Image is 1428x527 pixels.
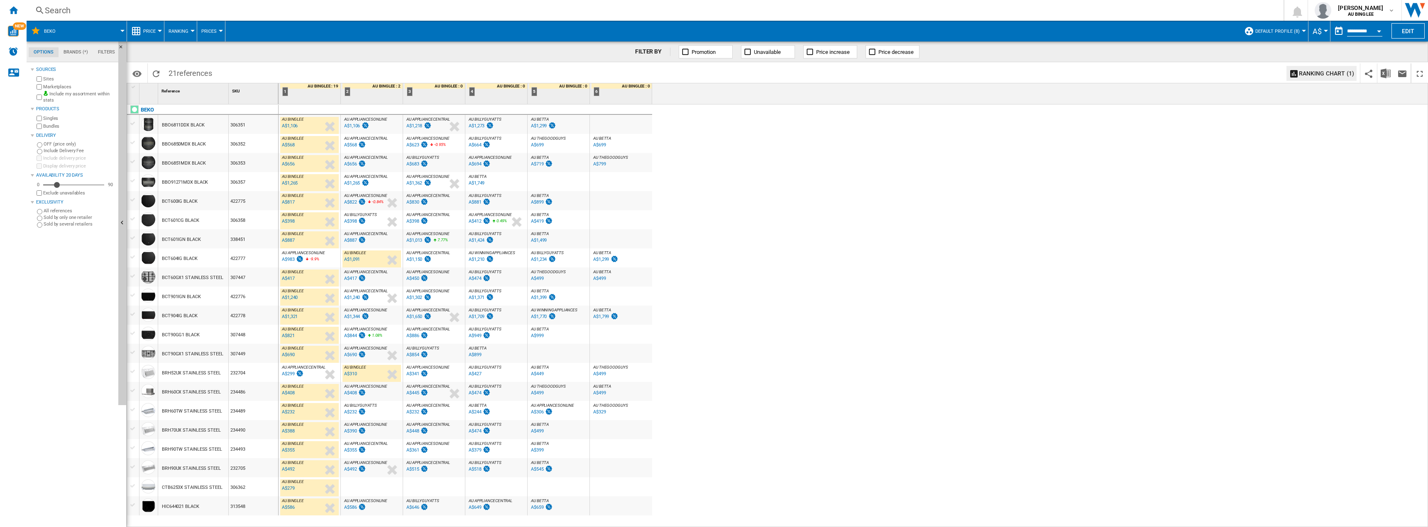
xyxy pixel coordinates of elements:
[406,219,419,224] div: A$398
[344,117,387,121] span: AU APPLIANCESONLINE
[469,155,512,160] span: AU APPLIANCESONLINE
[358,198,366,205] img: promotionV3.png
[44,148,115,154] label: Include Delivery Fee
[467,250,526,270] div: AU WINNINGAPPLIANCES A$1,210
[406,257,422,262] div: A$1,150
[344,257,360,262] div: A$1,091
[467,212,526,231] div: AU APPLIANCESONLINE A$412 0.49%
[1360,63,1377,83] button: Share this bookmark with others
[529,231,588,250] div: AU BETTA A$1,499
[469,123,484,129] div: A$1,273
[754,49,781,55] span: Unavailable
[141,83,158,96] div: Sort None
[282,212,304,217] span: AU BINGLEE
[344,219,357,224] div: A$398
[803,45,857,58] button: Price increase
[342,155,401,174] div: AU APPLIANCECENTRAL A$656
[282,250,325,255] span: AU APPLIANCESONLINE
[232,89,240,93] span: SKU
[93,47,120,57] md-tab-item: Filters
[358,160,366,167] img: promotionV3.png
[406,231,450,236] span: AU APPLIANCESONLINE
[545,160,553,167] img: promotionV3.png
[530,141,544,149] div: Last updated : Wednesday, 24 September 2025 08:20
[531,142,544,148] div: A$699
[344,161,357,167] div: A$656
[282,238,295,243] div: A$887
[469,257,484,262] div: A$1,210
[8,46,18,56] img: alerts-logo.svg
[496,217,501,227] i: %
[1391,23,1425,39] button: Edit
[405,174,463,193] div: AU APPLIANCESONLINE A$1,362
[281,198,295,206] div: Last updated : Wednesday, 24 September 2025 08:41
[280,136,339,155] div: AU BINGLEE A$568
[361,179,369,186] img: promotionV3.png
[29,47,59,57] md-tab-item: Options
[37,92,42,102] input: Include my assortment within stats
[530,255,556,264] div: Last updated : Wednesday, 24 September 2025 08:17
[43,76,115,82] label: Sites
[201,21,221,41] div: Prices
[282,123,298,129] div: A$1,106
[342,212,401,231] div: AU BILLYGUYATTS A$398
[530,122,556,130] div: Last updated : Wednesday, 24 September 2025 07:46
[282,174,304,179] span: AU BINGLEE
[406,174,450,179] span: AU APPLIANCESONLINE
[343,255,360,264] div: Last updated : Wednesday, 24 September 2025 08:41
[169,21,193,41] div: Ranking
[467,217,491,226] div: Last updated : Wednesday, 24 September 2025 08:01
[405,141,428,149] div: Last updated : Wednesday, 24 September 2025 08:00
[1338,4,1383,12] span: [PERSON_NAME]
[530,217,553,226] div: Last updated : Wednesday, 24 September 2025 07:47
[280,83,340,89] div: AU BINGLEE : 19
[467,174,526,193] div: AU BETTA A$1,749
[371,198,376,208] i: %
[467,83,527,104] div: 4 AU BINGLEE : 0
[530,198,553,206] div: Last updated : Wednesday, 24 September 2025 07:47
[1244,21,1304,41] div: Default profile (8)
[129,66,145,81] button: Options
[44,208,115,214] label: All references
[592,250,650,270] div: AU BETTA A$1,299
[160,83,228,96] div: Reference Sort None
[1348,12,1374,17] b: AU BINGLEE
[531,193,549,198] span: AU BETTA
[37,124,42,129] input: Bundles
[282,193,304,198] span: AU BINGLEE
[37,116,42,121] input: Singles
[469,180,484,186] div: A$1,749
[469,193,501,198] span: AU BILLYGUYATTS
[486,236,494,243] img: promotionV3.png
[344,155,388,160] span: AU APPLIANCECENTRAL
[531,250,564,255] span: AU BILLYGUYATTS
[148,63,164,83] button: Reload
[496,219,504,223] span: 0.49
[594,87,599,96] div: 6
[405,179,432,187] div: Last updated : Wednesday, 24 September 2025 08:00
[469,199,482,205] div: A$881
[342,136,401,155] div: AU APPLIANCECENTRAL A$568
[281,141,295,149] div: Last updated : Wednesday, 24 September 2025 09:12
[1330,23,1347,39] button: md-calendar
[405,255,432,264] div: Last updated : Wednesday, 24 September 2025 08:37
[281,122,298,130] div: Last updated : Wednesday, 24 September 2025 08:55
[866,45,919,58] button: Price decrease
[433,141,438,151] i: %
[406,238,422,243] div: A$1,013
[344,199,357,205] div: A$822
[531,238,547,243] div: A$1,499
[467,141,491,149] div: Last updated : Wednesday, 24 September 2025 08:18
[1381,68,1391,78] img: excel-24x24.png
[361,122,369,129] img: promotionV3.png
[592,160,606,168] div: Last updated : Wednesday, 24 September 2025 08:09
[282,155,304,160] span: AU BINGLEE
[280,117,339,136] div: AU BINGLEE A$1,106
[405,155,463,174] div: AU BILLYGUYATTS A$683
[169,29,188,34] span: Ranking
[741,45,795,58] button: Unavailable
[420,217,428,224] img: promotionV3.png
[593,142,606,148] div: A$699
[420,198,428,205] img: promotionV3.png
[43,84,115,90] label: Marketplaces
